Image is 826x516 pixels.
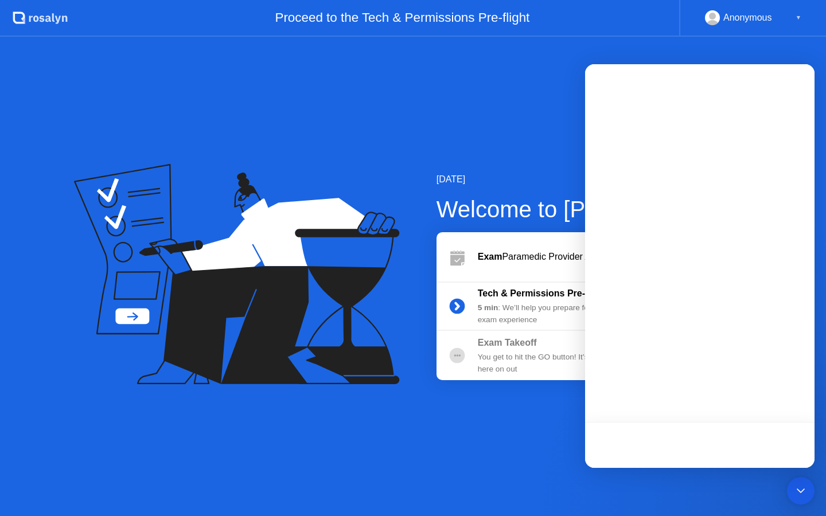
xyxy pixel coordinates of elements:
b: Exam [478,252,502,261]
b: 5 min [478,303,498,312]
div: Paramedic Provider Assessment - Stage Two [478,250,752,264]
b: Exam Takeoff [478,338,537,347]
div: ▼ [796,10,801,25]
div: [DATE] [437,173,753,186]
div: Open Intercom Messenger [787,477,815,505]
div: Welcome to [PERSON_NAME] [437,192,753,226]
b: Tech & Permissions Pre-flight [478,288,607,298]
div: You get to hit the GO button! It’s all you from here on out [478,351,643,375]
div: Anonymous [723,10,772,25]
div: : We’ll help you prepare for a no-stress exam experience [478,302,643,326]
